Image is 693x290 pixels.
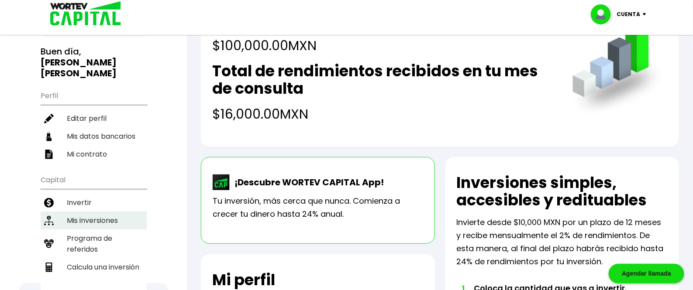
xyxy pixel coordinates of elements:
a: Invertir [41,194,147,212]
img: icon-down [641,13,652,16]
img: invertir-icon.b3b967d7.svg [44,198,54,208]
a: Mis datos bancarios [41,127,147,145]
a: Mi contrato [41,145,147,163]
p: Tu inversión, más cerca que nunca. Comienza a crecer tu dinero hasta 24% anual. [213,194,423,221]
a: Mis inversiones [41,212,147,229]
h4: $100,000.00 MXN [212,36,431,55]
a: Calcula una inversión [41,258,147,276]
img: grafica.516fef24.png [569,18,668,117]
img: inversiones-icon.6695dc30.svg [44,216,54,225]
img: calculadora-icon.17d418c4.svg [44,263,54,272]
img: contrato-icon.f2db500c.svg [44,150,54,159]
p: Cuenta [617,8,641,21]
h2: Total de rendimientos recibidos en tu mes de consulta [212,62,555,97]
img: profile-image [591,4,617,24]
img: wortev-capital-app-icon [213,174,230,190]
h4: $16,000.00 MXN [212,104,555,124]
b: [PERSON_NAME] [PERSON_NAME] [41,56,117,79]
h2: Inversiones simples, accesibles y redituables [457,174,668,209]
img: editar-icon.952d3147.svg [44,114,54,123]
p: ¡Descubre WORTEV CAPITAL App! [230,176,384,189]
img: recomiendanos-icon.9b8e9327.svg [44,239,54,249]
p: Invierte desde $10,000 MXN por un plazo de 12 meses y recibe mensualmente el 2% de rendimientos. ... [457,216,668,268]
a: Programa de referidos [41,229,147,258]
h2: Mi perfil [212,271,275,289]
h3: Buen día, [41,46,147,79]
img: datos-icon.10cf9172.svg [44,132,54,141]
ul: Perfil [41,86,147,163]
a: Editar perfil [41,109,147,127]
div: Agendar llamada [609,264,684,283]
